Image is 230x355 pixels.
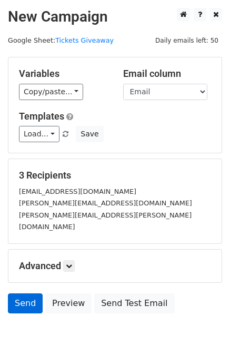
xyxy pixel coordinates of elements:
span: Daily emails left: 50 [152,35,222,46]
h2: New Campaign [8,8,222,26]
h5: Advanced [19,260,211,272]
button: Save [76,126,103,142]
a: Tickets Giveaway [55,36,114,44]
a: Copy/paste... [19,84,83,100]
a: Daily emails left: 50 [152,36,222,44]
a: Templates [19,111,64,122]
small: [PERSON_NAME][EMAIL_ADDRESS][PERSON_NAME][DOMAIN_NAME] [19,211,192,231]
small: Google Sheet: [8,36,114,44]
a: Load... [19,126,59,142]
small: [EMAIL_ADDRESS][DOMAIN_NAME] [19,188,136,195]
h5: Variables [19,68,107,80]
iframe: Chat Widget [177,304,230,355]
a: Send [8,293,43,313]
h5: 3 Recipients [19,170,211,181]
h5: Email column [123,68,212,80]
small: [PERSON_NAME][EMAIL_ADDRESS][DOMAIN_NAME] [19,199,192,207]
a: Preview [45,293,92,313]
a: Send Test Email [94,293,174,313]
